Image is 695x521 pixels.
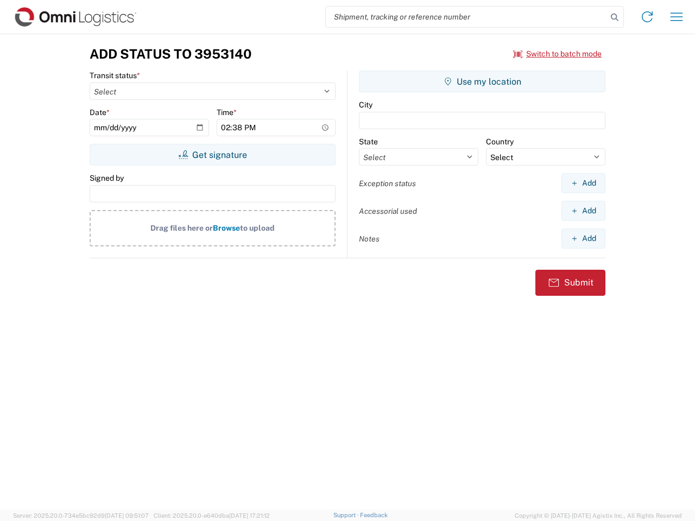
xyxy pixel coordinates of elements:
a: Support [333,512,361,518]
label: Notes [359,234,380,244]
input: Shipment, tracking or reference number [326,7,607,27]
button: Add [561,228,605,249]
a: Feedback [360,512,388,518]
span: to upload [240,224,275,232]
h3: Add Status to 3953140 [90,46,251,62]
label: Signed by [90,173,124,183]
label: City [359,100,372,110]
span: Server: 2025.20.0-734e5bc92d9 [13,512,149,519]
button: Submit [535,270,605,296]
button: Use my location [359,71,605,92]
span: Drag files here or [150,224,213,232]
button: Switch to batch mode [513,45,602,63]
label: State [359,137,378,147]
label: Time [217,107,237,117]
label: Accessorial used [359,206,417,216]
button: Add [561,201,605,221]
span: [DATE] 09:51:07 [105,512,149,519]
label: Exception status [359,179,416,188]
button: Add [561,173,605,193]
span: Browse [213,224,240,232]
label: Transit status [90,71,140,80]
button: Get signature [90,144,336,166]
label: Date [90,107,110,117]
span: Copyright © [DATE]-[DATE] Agistix Inc., All Rights Reserved [515,511,682,520]
span: Client: 2025.20.0-e640dba [154,512,270,519]
label: Country [486,137,514,147]
span: [DATE] 17:21:12 [229,512,270,519]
